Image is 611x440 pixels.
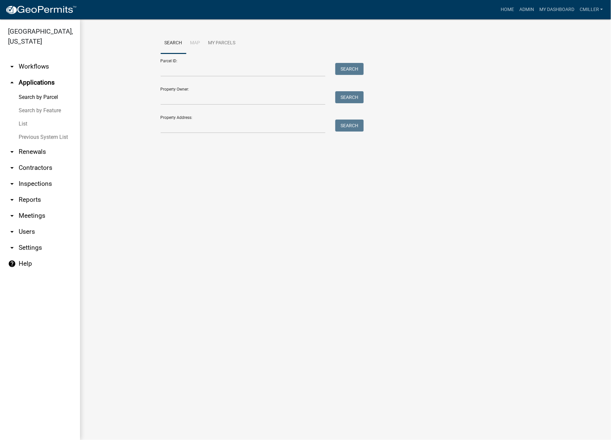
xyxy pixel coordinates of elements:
i: arrow_drop_down [8,212,16,220]
a: My Parcels [204,33,240,54]
button: Search [335,63,364,75]
a: Search [161,33,186,54]
button: Search [335,120,364,132]
i: arrow_drop_down [8,148,16,156]
a: Home [498,3,517,16]
i: arrow_drop_down [8,228,16,236]
a: Admin [517,3,537,16]
a: cmiller [577,3,606,16]
i: arrow_drop_up [8,79,16,87]
i: arrow_drop_down [8,63,16,71]
i: arrow_drop_down [8,164,16,172]
a: My Dashboard [537,3,577,16]
i: help [8,260,16,268]
i: arrow_drop_down [8,180,16,188]
i: arrow_drop_down [8,244,16,252]
i: arrow_drop_down [8,196,16,204]
button: Search [335,91,364,103]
